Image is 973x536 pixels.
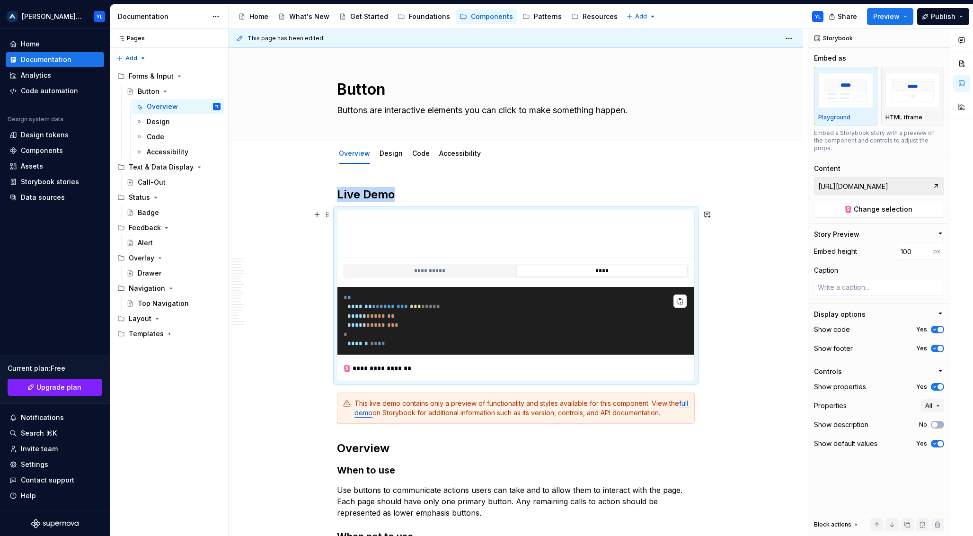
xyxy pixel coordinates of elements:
[21,177,79,187] div: Storybook stories
[123,205,224,220] a: Badge
[376,143,407,163] div: Design
[412,149,430,157] a: Code
[114,52,149,65] button: Add
[435,143,485,163] div: Accessibility
[114,35,145,42] div: Pages
[138,178,166,187] div: Call-Out
[916,326,927,333] label: Yes
[6,441,104,456] a: Invite team
[114,190,224,205] div: Status
[885,114,922,121] p: HTML iframe
[215,102,219,111] div: YL
[814,230,859,239] div: Story Preview
[36,383,81,392] span: Upgrade plan
[635,13,647,20] span: Add
[6,143,104,158] a: Components
[917,8,969,25] button: Publish
[22,12,82,21] div: [PERSON_NAME] Design System
[814,129,944,152] div: Embed a Storybook story with a preview of the component and controls to adjust the props.
[114,326,224,341] div: Templates
[147,102,178,111] div: Overview
[897,243,933,260] input: Auto
[123,175,224,190] a: Call-Out
[21,55,71,64] div: Documentation
[867,8,913,25] button: Preview
[921,399,944,412] button: All
[8,379,102,396] button: Upgrade plan
[132,114,224,129] a: Design
[21,475,74,485] div: Contact support
[885,73,940,107] img: placeholder
[129,71,174,81] div: Forms & Input
[337,484,695,518] p: Use buttons to communicate actions users can take and to allow them to interact with the page. Ea...
[21,444,58,454] div: Invite team
[114,281,224,296] div: Navigation
[583,12,618,21] div: Resources
[138,299,189,308] div: Top Navigation
[394,9,454,24] a: Foundations
[6,426,104,441] button: Search ⌘K
[814,420,868,429] div: Show description
[21,71,51,80] div: Analytics
[854,205,912,214] span: Change selection
[881,67,945,125] button: placeholderHTML iframe
[6,410,104,425] button: Notifications
[409,12,450,21] div: Foundations
[248,35,325,42] span: This page has been edited.
[519,9,566,24] a: Patterns
[21,130,69,140] div: Design tokens
[21,86,78,96] div: Code automation
[21,413,64,422] div: Notifications
[925,402,932,410] span: All
[337,441,695,456] h2: Overview
[289,12,329,21] div: What's New
[249,12,268,21] div: Home
[6,488,104,503] button: Help
[114,160,224,175] div: Text & Data Display
[123,235,224,250] a: Alert
[97,13,103,20] div: YL
[814,230,944,239] button: Story Preview
[814,310,866,319] div: Display options
[814,401,847,411] div: Properties
[123,266,224,281] a: Drawer
[114,69,224,84] div: Forms & Input
[814,367,944,376] button: Controls
[439,149,481,157] a: Accessibility
[818,73,873,107] img: placeholder
[8,364,102,373] div: Current plan : Free
[814,382,866,392] div: Show properties
[21,429,57,438] div: Search ⌘K
[129,329,164,339] div: Templates
[123,84,224,99] a: Button
[814,367,842,376] div: Controls
[6,52,104,67] a: Documentation
[31,519,79,528] svg: Supernova Logo
[814,67,877,125] button: placeholderPlayground
[274,9,333,24] a: What's New
[916,345,927,352] label: Yes
[933,248,940,255] p: px
[814,325,850,334] div: Show code
[6,473,104,488] button: Contact support
[132,129,224,144] a: Code
[129,193,150,202] div: Status
[337,187,695,202] h2: Live Demo
[534,12,562,21] div: Patterns
[350,12,388,21] div: Get Started
[814,201,944,218] button: Change selection
[132,144,224,160] a: Accessibility
[335,143,374,163] div: Overview
[815,13,821,20] div: YL
[21,460,48,469] div: Settings
[623,10,659,23] button: Add
[567,9,621,24] a: Resources
[132,99,224,114] a: OverviewYL
[824,8,863,25] button: Share
[6,159,104,174] a: Assets
[814,310,944,319] button: Display options
[6,68,104,83] a: Analytics
[814,344,853,353] div: Show footer
[6,457,104,472] a: Settings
